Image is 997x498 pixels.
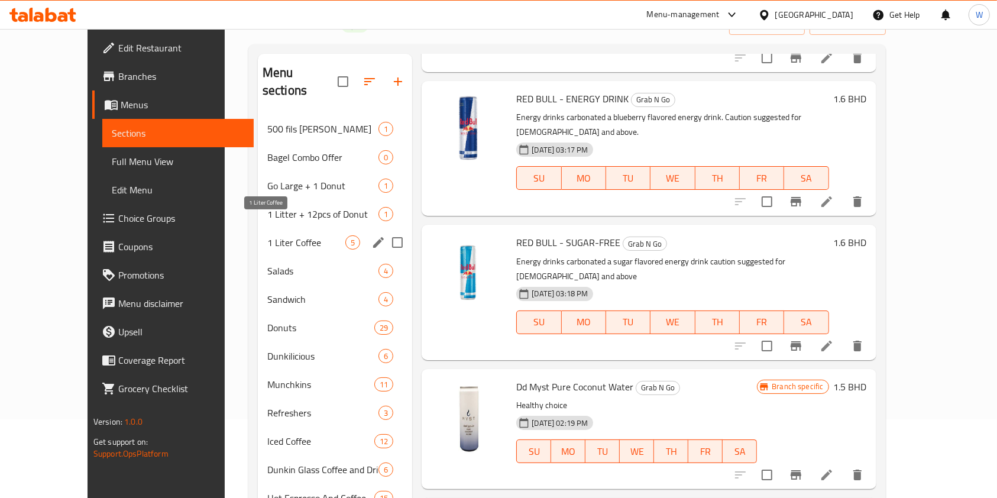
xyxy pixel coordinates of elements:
span: Donuts [267,321,374,335]
span: Grab N Go [636,381,679,394]
a: Edit Menu [102,176,254,204]
span: Dd Myst Pure Coconut Water [516,378,633,396]
span: [DATE] 03:17 PM [527,144,593,156]
button: TH [654,439,688,463]
span: FR [744,170,779,187]
a: Sections [102,119,254,147]
button: Branch-specific-item [782,44,810,72]
span: TU [611,313,646,331]
button: TU [606,311,650,334]
span: Grocery Checklist [118,381,245,396]
span: 4 [379,266,393,277]
div: 1 Liter Coffee5edit [258,228,412,257]
button: SU [516,439,551,463]
span: WE [624,443,649,460]
span: MO [567,313,601,331]
span: Menu disclaimer [118,296,245,311]
span: Coverage Report [118,353,245,367]
button: SU [516,166,561,190]
span: Salads [267,264,378,278]
span: Edit Menu [112,183,245,197]
button: TU [606,166,650,190]
a: Edit menu item [820,51,834,65]
span: export [819,17,876,31]
span: Select to update [755,334,779,358]
img: RED BULL - ENERGY DRINK [431,90,507,166]
div: items [378,292,393,306]
p: Energy drinks carbonated a sugar flavored energy drink caution suggested for [DEMOGRAPHIC_DATA] a... [516,254,828,284]
div: items [378,150,393,164]
div: 1 Litter + 12pcs of Donut1 [258,200,412,228]
div: Sandwich4 [258,285,412,313]
button: delete [843,44,872,72]
a: Upsell [92,318,254,346]
span: MO [567,170,601,187]
div: Grab N Go [636,381,680,395]
span: Iced Coffee [267,434,374,448]
button: edit [370,234,387,251]
span: Sections [112,126,245,140]
span: Refreshers [267,406,378,420]
div: Iced Coffee12 [258,427,412,455]
div: Go Large + 1 Donut1 [258,172,412,200]
span: RED BULL - SUGAR-FREE [516,234,620,251]
span: [DATE] 03:18 PM [527,288,593,299]
span: Munchkins [267,377,374,392]
a: Menus [92,90,254,119]
div: Bagel Combo Offer0 [258,143,412,172]
span: import [739,17,795,31]
span: SA [789,170,824,187]
span: TH [659,443,684,460]
span: [DATE] 02:19 PM [527,418,593,429]
h6: 1.5 BHD [834,379,867,395]
button: TU [585,439,620,463]
div: Munchkins11 [258,370,412,399]
span: 1 Liter Coffee [267,235,345,250]
a: Full Menu View [102,147,254,176]
button: SU [516,311,561,334]
span: 1 [379,180,393,192]
span: Go Large + 1 Donut [267,179,378,193]
span: TU [611,170,646,187]
span: Branches [118,69,245,83]
span: Branch specific [767,381,828,392]
span: Promotions [118,268,245,282]
button: FR [740,311,784,334]
a: Menu disclaimer [92,289,254,318]
span: 11 [375,379,393,390]
span: Menus [121,98,245,112]
span: Select to update [755,46,779,70]
a: Coverage Report [92,346,254,374]
button: delete [843,332,872,360]
div: items [378,207,393,221]
div: Dunkilicious6 [258,342,412,370]
span: 12 [375,436,393,447]
span: SU [522,443,546,460]
span: Grab N Go [632,93,675,106]
span: 29 [375,322,393,334]
button: delete [843,187,872,216]
a: Support.OpsPlatform [93,446,169,461]
button: TH [695,166,740,190]
span: 6 [379,351,393,362]
div: items [378,122,393,136]
span: 3 [379,408,393,419]
div: Refreshers3 [258,399,412,427]
button: delete [843,461,872,489]
div: 500 fils Promo [267,122,378,136]
span: FR [744,313,779,331]
span: Coupons [118,240,245,254]
img: Dd Myst Pure Coconut Water [431,379,507,454]
span: Get support on: [93,434,148,450]
div: items [378,349,393,363]
button: MO [562,166,606,190]
div: items [378,463,393,477]
span: W [976,8,983,21]
span: MO [556,443,581,460]
span: Sandwich [267,292,378,306]
button: MO [562,311,606,334]
img: RED BULL - SUGAR-FREE [431,234,507,310]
